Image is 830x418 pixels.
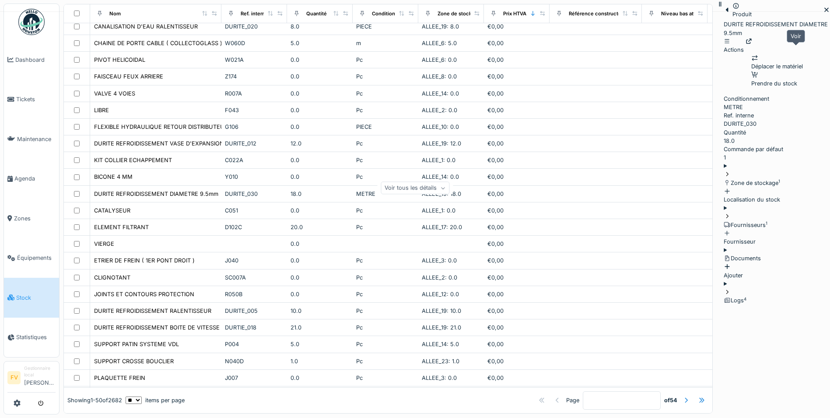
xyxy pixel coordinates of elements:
div: 1.0 [291,357,349,365]
span: ALLEE_10: 0.0 [422,124,459,130]
img: Badge_color-CXgf-gQk.svg [18,9,45,35]
div: Pc [356,273,415,282]
div: D102C [225,223,284,231]
div: Pc [356,72,415,81]
sup: 4 [744,297,746,301]
div: Gestionnaire local [24,365,56,379]
div: BICONE 4 MM [94,173,133,181]
div: METRE [724,103,830,111]
div: Pc [356,374,415,382]
div: €0,00 [487,106,546,114]
div: 8.0 [291,22,349,31]
div: JOINTS ET CONTOURS PROTECTION [94,290,194,298]
div: W021A [225,56,284,64]
div: Page [566,396,579,404]
div: €0,00 [487,173,546,181]
div: F043 [225,106,284,114]
span: ALLEE_1: 0.0 [422,157,455,163]
div: 20.0 [291,223,349,231]
div: VALVE 4 VOIES [94,89,135,98]
div: €0,00 [487,273,546,282]
div: DURITE_005 [225,307,284,315]
a: Stock [4,278,59,318]
div: Voir [787,30,805,43]
div: G106 [225,123,284,131]
div: €0,00 [487,156,546,164]
div: Pc [356,307,415,315]
span: ALLEE_14: 5.0 [422,341,459,347]
div: €0,00 [487,206,546,215]
div: €0,00 [487,323,546,332]
div: C051 [225,206,284,215]
div: Voir tous les détails [381,182,449,195]
div: 5.0 [291,340,349,348]
div: P004 [225,340,284,348]
div: 0.0 [291,256,349,265]
a: Agenda [4,159,59,199]
div: PIECE [356,123,415,131]
div: C022A [225,156,284,164]
strong: of 54 [664,396,677,404]
span: Zones [14,214,56,223]
span: ALLEE_3: 0.0 [422,375,457,381]
div: Niveau bas atteint ? [661,10,708,17]
div: 0.0 [291,240,349,248]
div: ETRIER DE FREIN ( 1ER PONT DROIT ) [94,256,195,265]
div: 5.0 [291,39,349,47]
div: Zone de stockage [438,10,480,17]
div: N040D [225,357,284,365]
div: €0,00 [487,256,546,265]
div: Pc [356,156,415,164]
div: Pc [356,340,415,348]
div: DURITE REFROIDISSEMENT RALENTISSEUR [94,307,211,315]
div: 0.0 [291,290,349,298]
div: 0.0 [291,206,349,215]
div: DURITE REFROIDISSEMENT DIAMETRE 9.5mm [724,20,830,54]
div: SUPPORT CROSSE BOUCLIER [94,357,174,365]
span: Stock [16,294,56,302]
div: m [356,39,415,47]
div: PIECE [356,22,415,31]
span: ALLEE_17: 20.0 [422,224,462,230]
div: €0,00 [487,39,546,47]
div: Conditionnement [724,95,830,103]
div: PIVOT HELICOIDAL [94,56,145,64]
a: Statistiques [4,318,59,358]
div: €0,00 [487,357,546,365]
div: DURTIE_018 [225,323,284,332]
div: Pc [356,223,415,231]
div: Pc [356,357,415,365]
span: ALLEE_14: 0.0 [422,174,459,180]
div: Pc [356,56,415,64]
div: €0,00 [487,190,546,198]
a: Tickets [4,80,59,120]
div: PLAQUETTE FREIN [94,374,145,382]
div: DURITE REFROIDISSEMENT DIAMETRE 9.5mm [94,190,218,198]
span: ALLEE_19: 18.0 [422,191,461,197]
div: Commande par défaut [724,145,830,153]
div: 0.0 [291,374,349,382]
div: LIBRE [94,106,109,114]
div: Déplacer le matériel [751,54,803,71]
div: R050B [225,290,284,298]
div: 0.0 [291,72,349,81]
div: 12.0 [291,139,349,148]
div: €0,00 [487,89,546,98]
div: Showing 1 - 50 of 2682 [67,396,122,404]
div: €0,00 [487,22,546,31]
div: FAISCEAU FEUX ARRIERE [94,72,163,81]
div: €0,00 [487,240,546,248]
summary: Zone de stockage1Localisation du stock [724,162,830,204]
span: Statistiques [16,333,56,341]
a: Maintenance [4,119,59,159]
div: VIERGE [94,240,114,248]
span: ALLEE_19: 8.0 [422,23,459,30]
div: Nom [109,10,121,17]
div: 0.0 [291,106,349,114]
span: ALLEE_23: 1.0 [422,358,459,365]
div: Actions [724,37,744,54]
a: Zones [4,198,59,238]
div: Ref. interne [724,111,830,120]
div: Prendre du stock [751,71,803,88]
div: Produit [732,10,752,18]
